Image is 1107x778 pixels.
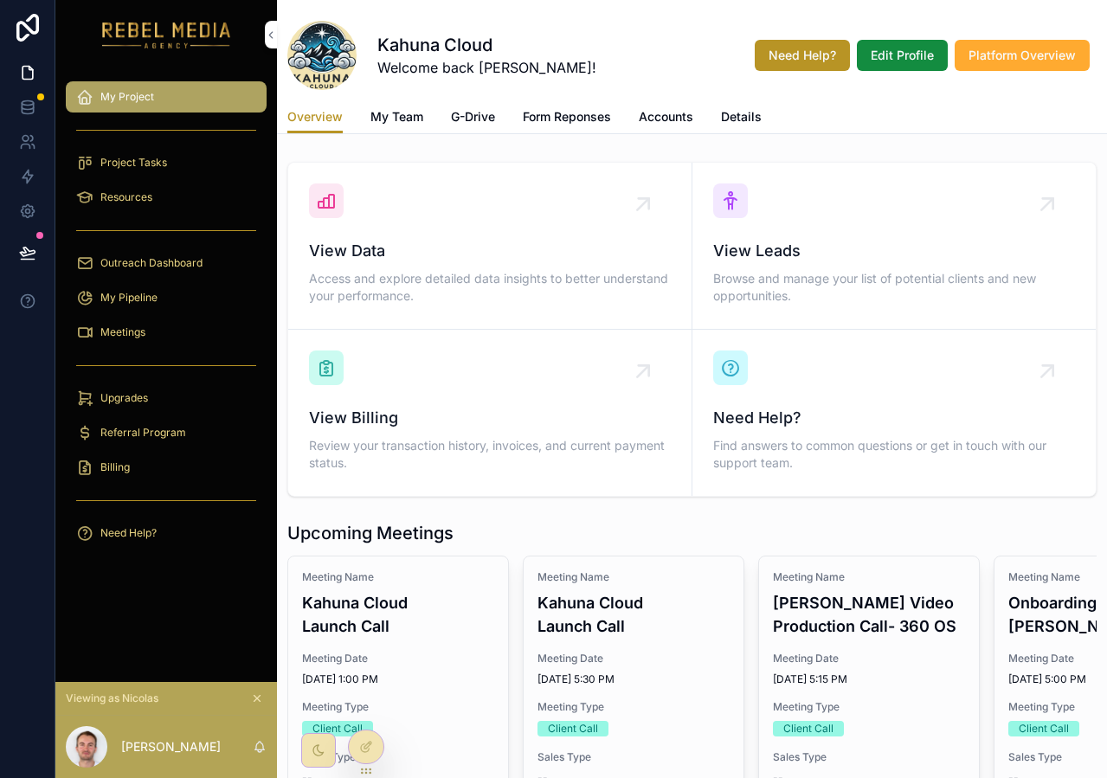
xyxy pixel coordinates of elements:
span: Meeting Date [302,652,494,665]
span: Outreach Dashboard [100,256,203,270]
a: Referral Program [66,417,267,448]
a: Resources [66,182,267,213]
div: scrollable content [55,69,277,571]
button: Edit Profile [857,40,948,71]
a: Details [721,101,762,136]
a: Billing [66,452,267,483]
img: App logo [102,21,231,48]
span: Meeting Type [302,700,494,714]
a: Meetings [66,317,267,348]
a: Accounts [639,101,693,136]
span: [DATE] 5:30 PM [537,672,730,686]
span: Platform Overview [969,47,1076,64]
a: Need Help? [66,518,267,549]
span: Accounts [639,108,693,125]
span: Referral Program [100,426,186,440]
span: Find answers to common questions or get in touch with our support team. [713,437,1076,472]
span: [DATE] 1:00 PM [302,672,494,686]
a: Upgrades [66,383,267,414]
div: Client Call [548,721,598,736]
span: Overview [287,108,343,125]
span: Details [721,108,762,125]
a: Form Reponses [523,101,611,136]
h4: Kahuna Cloud Launch Call [537,591,730,638]
a: My Project [66,81,267,113]
span: Billing [100,460,130,474]
a: Outreach Dashboard [66,248,267,279]
a: Overview [287,101,343,134]
p: [PERSON_NAME] [121,738,221,755]
span: Edit Profile [871,47,934,64]
span: Meeting Date [773,652,965,665]
span: Sales Type [773,750,965,764]
a: View BillingReview your transaction history, invoices, and current payment status. [288,330,692,496]
span: Form Reponses [523,108,611,125]
a: Need Help?Find answers to common questions or get in touch with our support team. [692,330,1097,496]
span: View Billing [309,406,671,430]
span: G-Drive [451,108,495,125]
span: Project Tasks [100,156,167,170]
span: Review your transaction history, invoices, and current payment status. [309,437,671,472]
span: Access and explore detailed data insights to better understand your performance. [309,270,671,305]
h1: Kahuna Cloud [377,33,596,57]
span: Meetings [100,325,145,339]
span: [DATE] 5:15 PM [773,672,965,686]
span: Need Help? [769,47,836,64]
span: My Team [370,108,423,125]
span: Browse and manage your list of potential clients and new opportunities. [713,270,1076,305]
span: View Leads [713,239,1076,263]
span: Sales Type [537,750,730,764]
span: Meeting Name [773,570,965,584]
div: Client Call [783,721,833,736]
span: Welcome back [PERSON_NAME]! [377,57,596,78]
a: View LeadsBrowse and manage your list of potential clients and new opportunities. [692,163,1097,330]
a: Project Tasks [66,147,267,178]
a: My Pipeline [66,282,267,313]
a: View DataAccess and explore detailed data insights to better understand your performance. [288,163,692,330]
span: Meeting Name [302,570,494,584]
a: My Team [370,101,423,136]
h1: Upcoming Meetings [287,521,454,545]
div: Client Call [312,721,363,736]
button: Need Help? [755,40,850,71]
span: Meeting Type [537,700,730,714]
span: Meeting Type [773,700,965,714]
span: Upgrades [100,391,148,405]
span: My Project [100,90,154,104]
span: Meeting Date [537,652,730,665]
span: View Data [309,239,671,263]
span: My Pipeline [100,291,158,305]
span: Need Help? [100,526,157,540]
span: Viewing as Nicolas [66,691,158,705]
h4: [PERSON_NAME] Video Production Call- 360 OS [773,591,965,638]
span: Need Help? [713,406,1076,430]
button: Platform Overview [955,40,1090,71]
span: Resources [100,190,152,204]
span: Meeting Name [537,570,730,584]
h4: Kahuna Cloud Launch Call [302,591,494,638]
a: G-Drive [451,101,495,136]
div: Client Call [1019,721,1069,736]
span: Sales Type [302,750,494,764]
